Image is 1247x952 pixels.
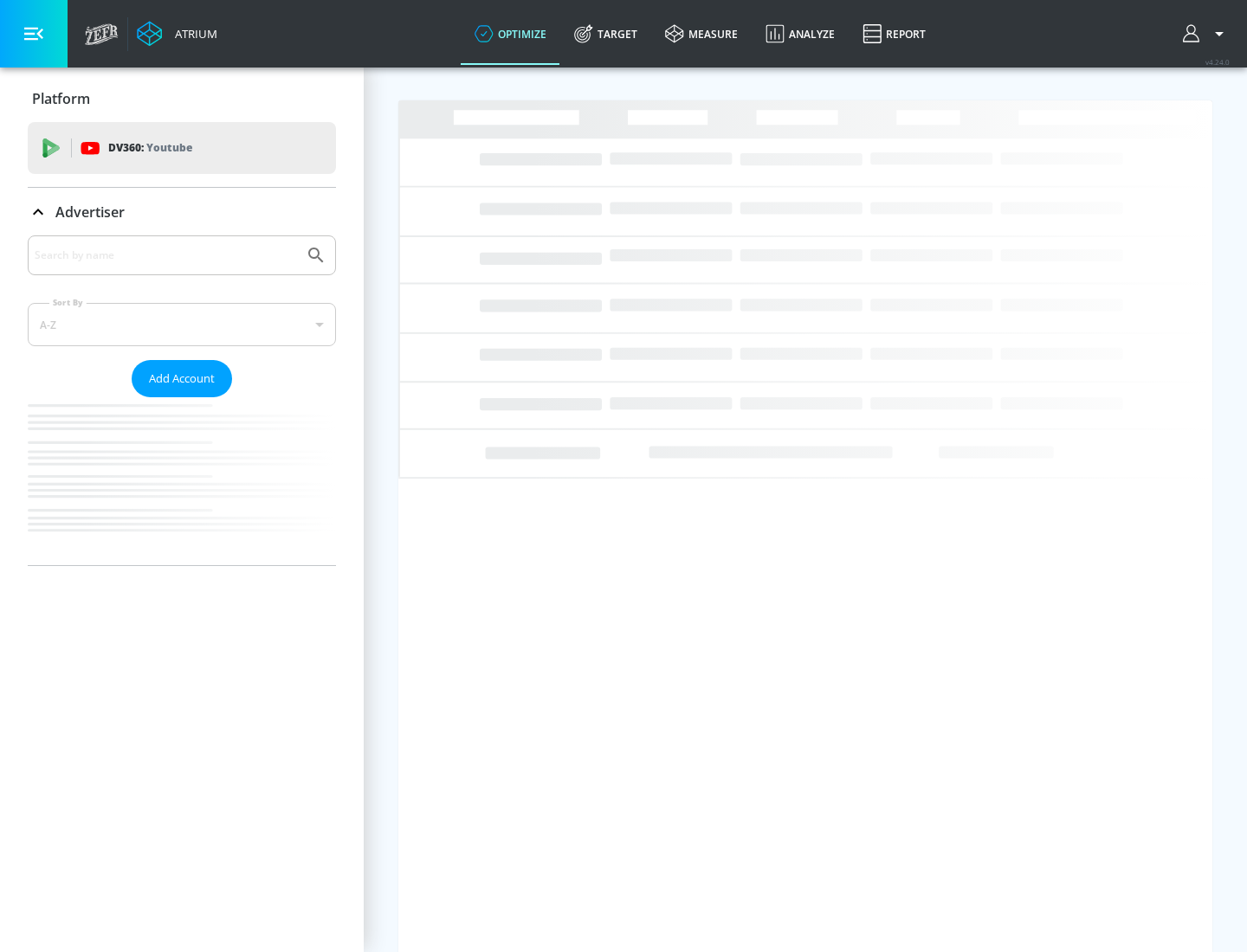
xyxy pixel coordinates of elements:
[132,360,232,397] button: Add Account
[1205,57,1230,67] span: v 4.24.0
[146,138,192,157] p: Youtube
[651,3,752,65] a: measure
[461,3,560,65] a: optimize
[55,203,125,222] p: Advertiser
[32,89,90,108] p: Platform
[149,369,215,389] span: Add Account
[28,303,336,346] div: A-Z
[137,21,217,47] a: Atrium
[28,122,336,174] div: DV360: Youtube
[560,3,651,65] a: Target
[49,297,87,308] label: Sort By
[28,74,336,123] div: Platform
[28,188,336,236] div: Advertiser
[108,138,192,158] p: DV360:
[849,3,940,65] a: Report
[168,26,217,42] div: Atrium
[35,244,297,267] input: Search by name
[28,397,336,565] nav: list of Advertiser
[752,3,849,65] a: Analyze
[28,235,336,565] div: Advertiser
